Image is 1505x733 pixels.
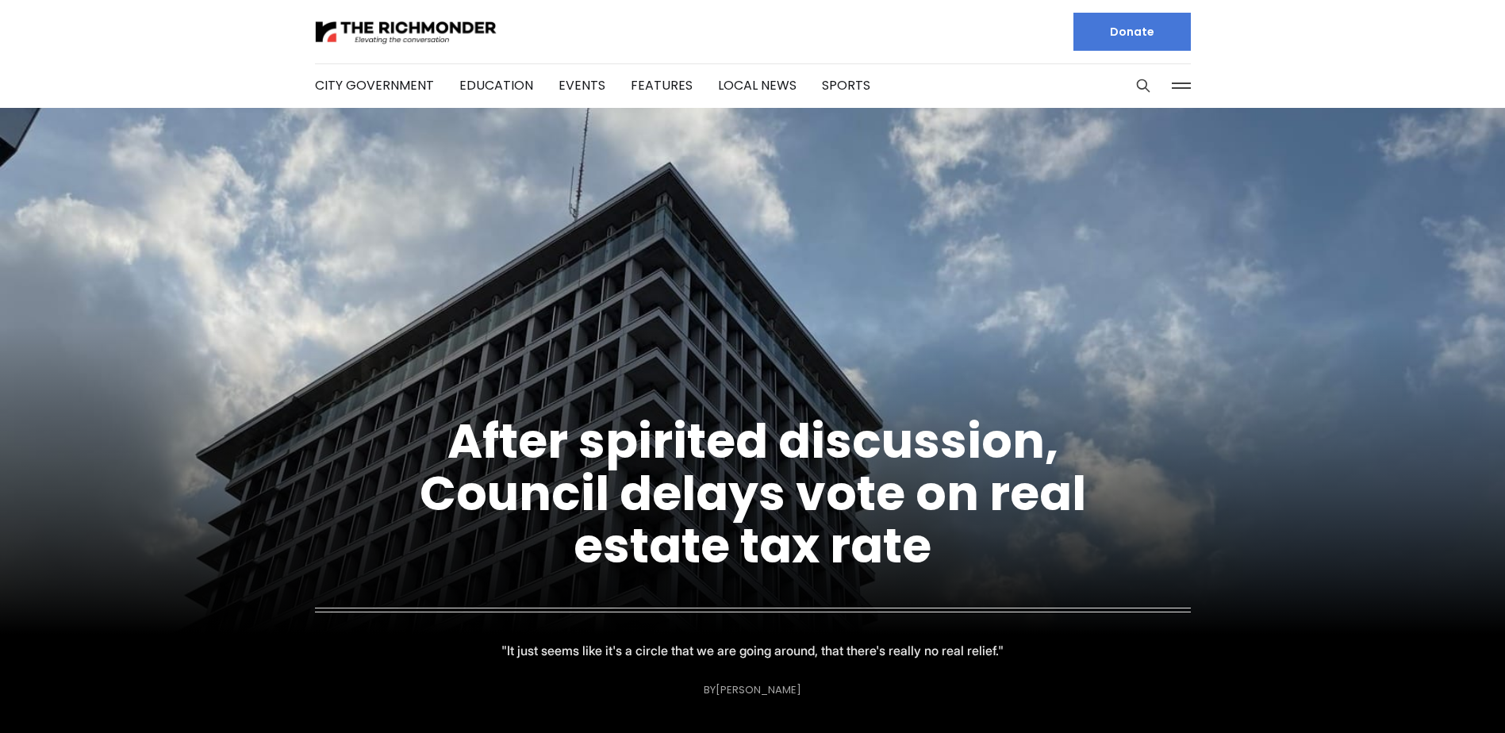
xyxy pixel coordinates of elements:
a: Local News [718,76,797,94]
p: "It just seems like it's a circle that we are going around, that there's really no real relief." [501,639,1004,662]
a: Events [559,76,605,94]
img: The Richmonder [315,18,497,46]
a: Education [459,76,533,94]
a: City Government [315,76,434,94]
a: After spirited discussion, Council delays vote on real estate tax rate [420,408,1086,579]
a: [PERSON_NAME] [716,682,801,697]
a: Sports [822,76,870,94]
button: Search this site [1131,74,1155,98]
div: By [704,684,801,696]
a: Features [631,76,693,94]
iframe: portal-trigger [1371,655,1505,733]
a: Donate [1073,13,1191,51]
